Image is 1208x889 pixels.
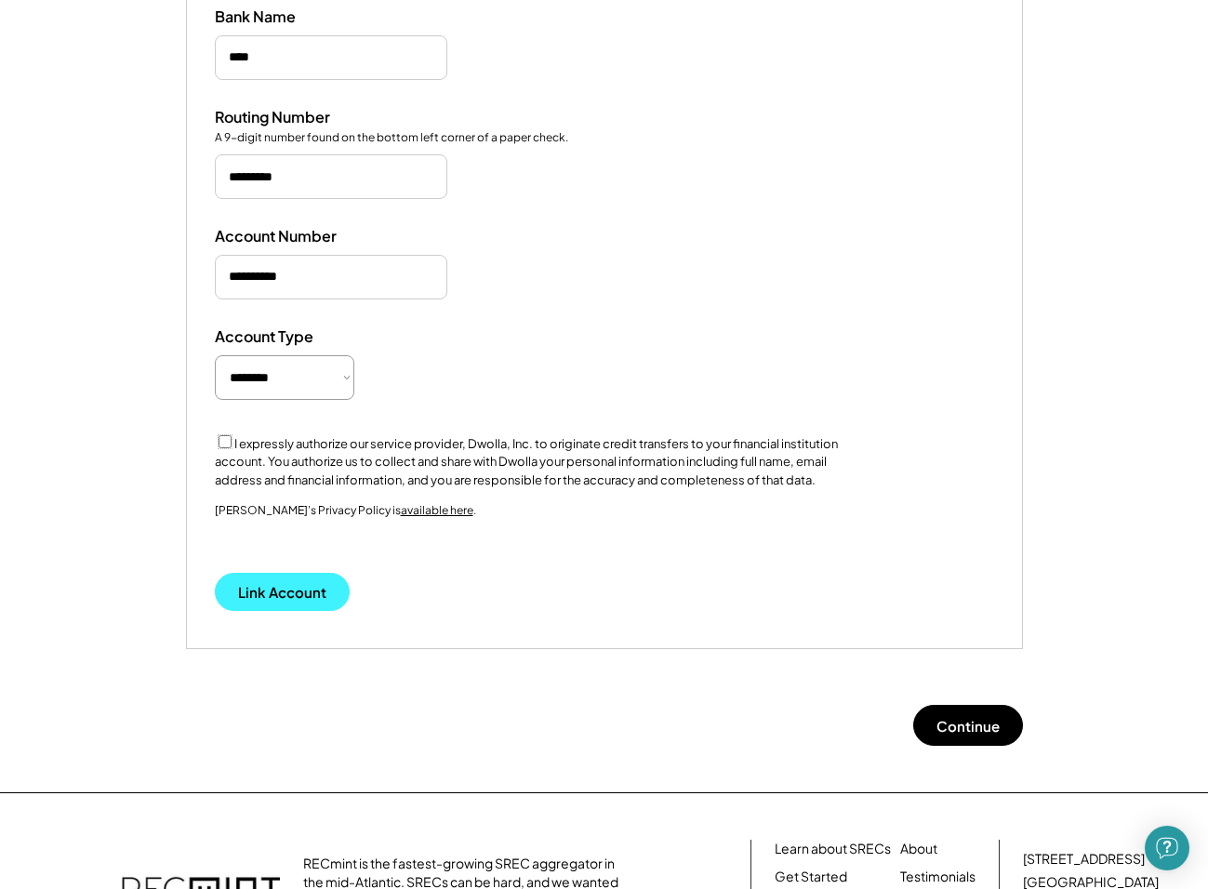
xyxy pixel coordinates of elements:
a: Get Started [775,868,847,886]
button: Continue [913,705,1023,746]
a: Learn about SRECs [775,840,891,858]
div: Bank Name [215,7,401,27]
label: I expressly authorize our service provider, Dwolla, Inc. to originate credit transfers to your fi... [215,436,838,487]
button: Link Account [215,573,350,611]
div: [PERSON_NAME]’s Privacy Policy is . [215,503,476,545]
div: A 9-digit number found on the bottom left corner of a paper check. [215,130,568,146]
div: Open Intercom Messenger [1145,826,1189,870]
div: Account Number [215,227,401,246]
div: Routing Number [215,108,401,127]
a: available here [401,503,473,517]
a: About [900,840,937,858]
div: [STREET_ADDRESS] [1023,850,1145,869]
a: Testimonials [900,868,976,886]
div: Account Type [215,327,401,347]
